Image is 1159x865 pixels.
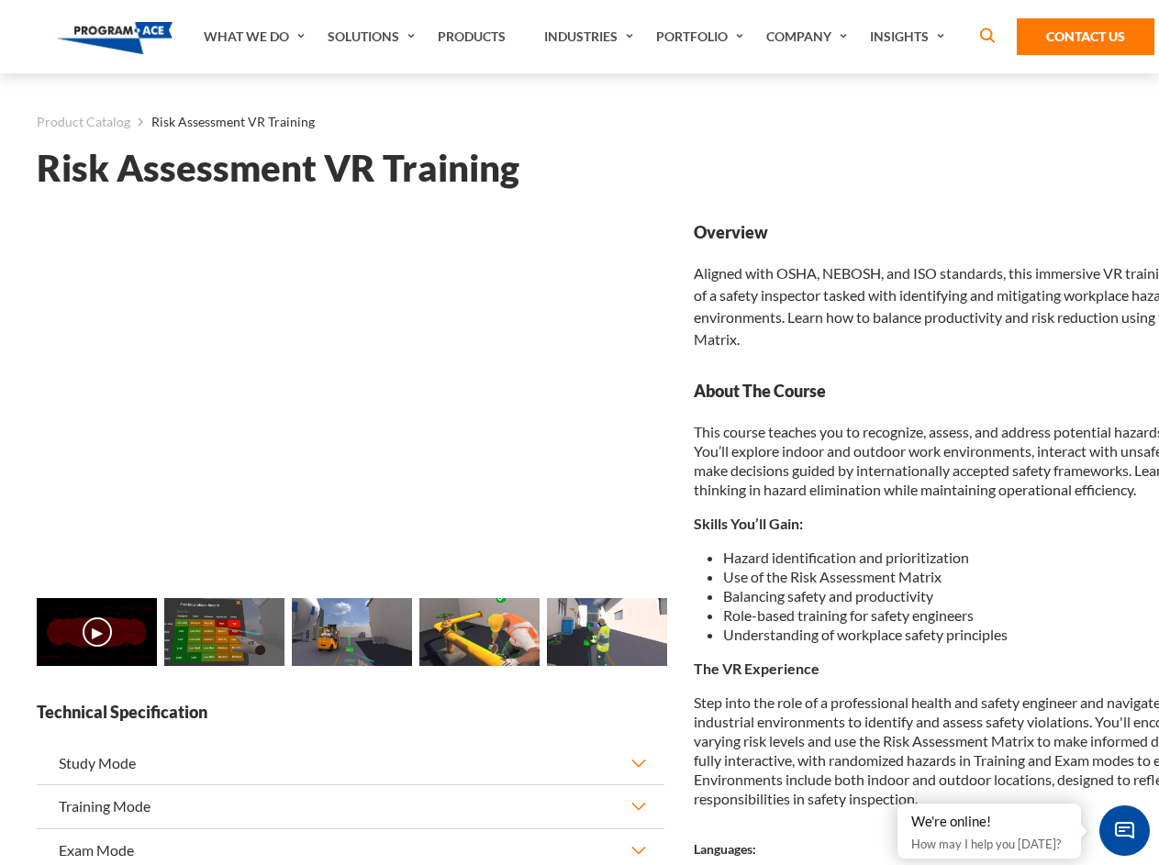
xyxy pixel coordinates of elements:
[911,813,1067,831] div: We're online!
[37,221,664,574] iframe: Risk Assessment VR Training - Video 0
[37,701,664,724] strong: Technical Specification
[292,598,412,666] img: Risk Assessment VR Training - Preview 2
[419,598,540,666] img: Risk Assessment VR Training - Preview 3
[37,110,130,134] a: Product Catalog
[37,598,157,666] img: Risk Assessment VR Training - Video 0
[694,841,756,857] strong: Languages:
[1099,805,1150,856] span: Chat Widget
[37,742,664,784] button: Study Mode
[164,598,284,666] img: Risk Assessment VR Training - Preview 1
[130,110,315,134] li: Risk Assessment VR Training
[37,785,664,827] button: Training Mode
[911,833,1067,855] p: How may I help you [DATE]?
[57,22,173,54] img: Program-Ace
[83,617,112,647] button: ▶
[1017,18,1154,55] a: Contact Us
[547,598,667,666] img: Risk Assessment VR Training - Preview 4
